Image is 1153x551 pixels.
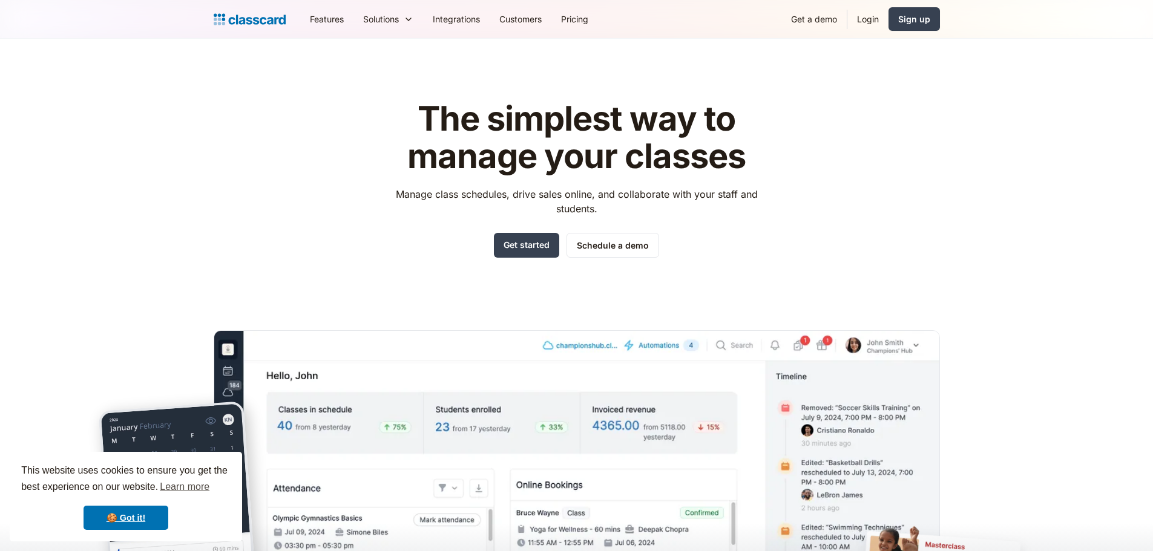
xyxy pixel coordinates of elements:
div: Solutions [353,5,423,33]
a: Get a demo [781,5,847,33]
a: Pricing [551,5,598,33]
div: Sign up [898,13,930,25]
div: Solutions [363,13,399,25]
span: This website uses cookies to ensure you get the best experience on our website. [21,463,231,496]
p: Manage class schedules, drive sales online, and collaborate with your staff and students. [384,187,769,216]
a: Integrations [423,5,490,33]
a: Get started [494,233,559,258]
a: home [214,11,286,28]
a: dismiss cookie message [84,506,168,530]
a: learn more about cookies [158,478,211,496]
h1: The simplest way to manage your classes [384,100,769,175]
div: cookieconsent [10,452,242,541]
a: Sign up [889,7,940,31]
a: Customers [490,5,551,33]
a: Login [847,5,889,33]
a: Features [300,5,353,33]
a: Schedule a demo [567,233,659,258]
